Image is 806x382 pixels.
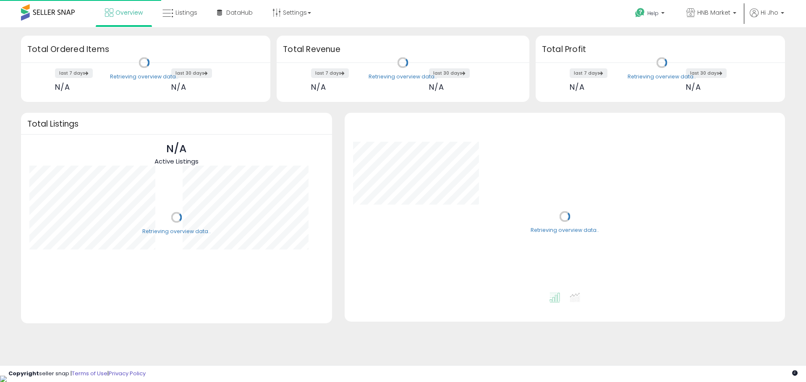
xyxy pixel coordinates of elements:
a: Hi Jho [750,8,784,27]
a: Help [628,1,673,27]
a: Privacy Policy [109,369,146,377]
span: Overview [115,8,143,17]
span: Hi Jho [761,8,778,17]
span: Listings [175,8,197,17]
span: Help [647,10,659,17]
span: HNB Market [697,8,730,17]
strong: Copyright [8,369,39,377]
div: seller snap | | [8,370,146,378]
i: Get Help [635,8,645,18]
a: Terms of Use [72,369,107,377]
div: Retrieving overview data.. [628,73,696,81]
div: Retrieving overview data.. [531,227,599,234]
div: Retrieving overview data.. [369,73,437,81]
div: Retrieving overview data.. [142,228,211,235]
div: Retrieving overview data.. [110,73,178,81]
span: DataHub [226,8,253,17]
